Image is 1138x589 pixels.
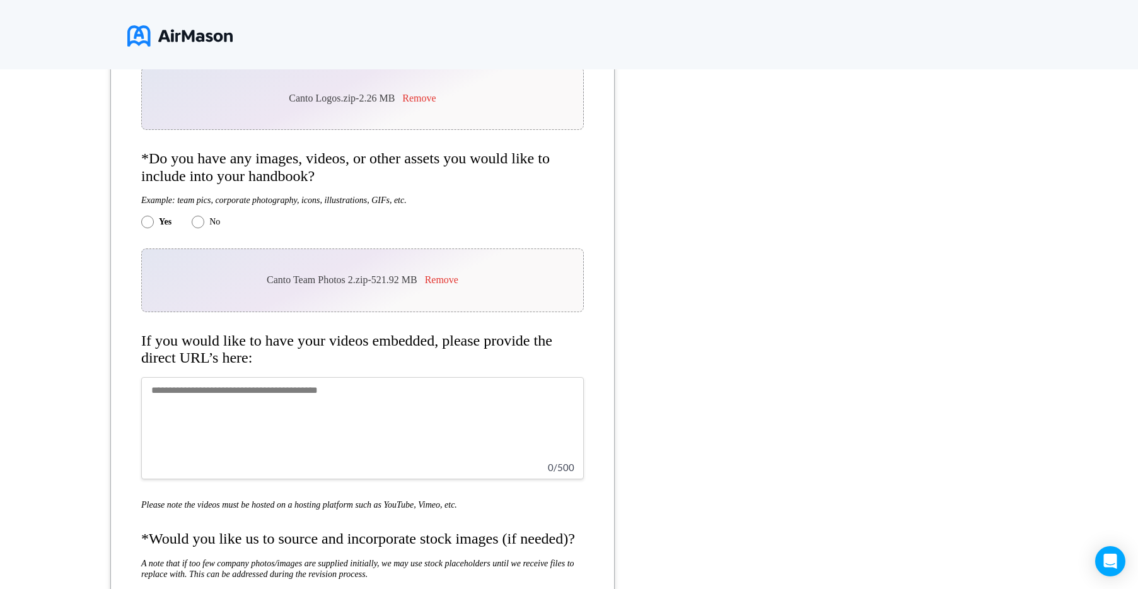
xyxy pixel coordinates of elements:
[141,499,584,510] h5: Please note the videos must be hosted on a hosting platform such as YouTube, Vimeo, etc.
[548,462,574,473] span: 0 / 500
[141,195,584,206] h5: Example: team pics, corporate photography, icons, illustrations, GIFs, etc.
[1095,546,1125,576] div: Open Intercom Messenger
[141,150,584,185] h4: *Do you have any images, videos, or other assets you would like to include into your handbook?
[425,274,458,286] button: Remove
[402,93,436,104] button: Remove
[289,93,436,104] div: Canto Logos.zip - 2.26 MB
[141,530,584,548] h4: *Would you like us to source and incorporate stock images (if needed)?
[141,332,584,367] h4: If you would like to have your videos embedded, please provide the direct URL’s here:
[209,217,220,227] label: No
[141,558,584,580] h5: A note that if too few company photos/images are supplied initially, we may use stock placeholder...
[127,20,233,52] img: logo
[159,217,171,227] label: Yes
[267,274,458,286] div: Canto Team Photos 2.zip - 521.92 MB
